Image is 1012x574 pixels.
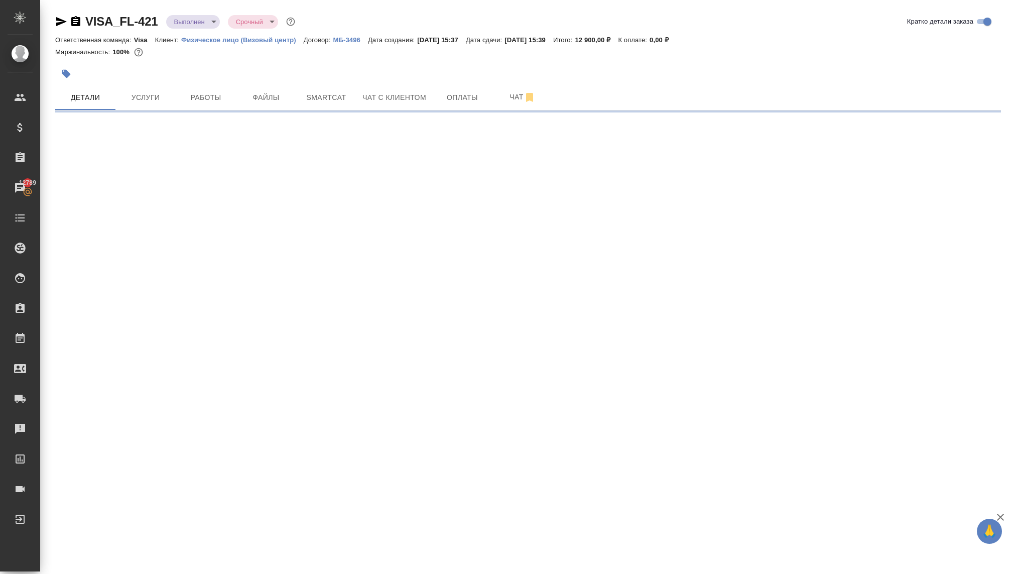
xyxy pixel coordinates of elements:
button: Скопировать ссылку [70,16,82,28]
a: Физическое лицо (Визовый центр) [181,35,304,44]
p: Маржинальность: [55,48,112,56]
p: Visa [134,36,155,44]
p: 12 900,00 ₽ [575,36,618,44]
div: Выполнен [166,15,220,29]
span: Smartcat [302,91,350,104]
p: Клиент: [155,36,181,44]
p: Договор: [304,36,333,44]
button: Выполнен [171,18,208,26]
span: 🙏 [981,521,998,542]
span: Файлы [242,91,290,104]
button: Добавить тэг [55,63,77,85]
span: Услуги [121,91,170,104]
a: МБ-3496 [333,35,367,44]
p: [DATE] 15:39 [504,36,553,44]
p: К оплате: [618,36,650,44]
button: Доп статусы указывают на важность/срочность заказа [284,15,297,28]
span: Чат [498,91,547,103]
svg: Отписаться [524,91,536,103]
span: Кратко детали заказа [907,17,973,27]
button: Скопировать ссылку для ЯМессенджера [55,16,67,28]
button: Срочный [233,18,266,26]
p: 0,00 ₽ [650,36,676,44]
a: 12789 [3,175,38,200]
a: VISA_FL-421 [85,15,158,28]
div: Выполнен [228,15,278,29]
p: Физическое лицо (Визовый центр) [181,36,304,44]
p: Дата сдачи: [466,36,504,44]
p: МБ-3496 [333,36,367,44]
p: 100% [112,48,132,56]
span: Работы [182,91,230,104]
button: 🙏 [977,519,1002,544]
span: Чат с клиентом [362,91,426,104]
p: Итого: [553,36,575,44]
p: [DATE] 15:37 [417,36,466,44]
span: Детали [61,91,109,104]
p: Дата создания: [368,36,417,44]
p: Ответственная команда: [55,36,134,44]
button: 0.00 RUB; [132,46,145,59]
span: Оплаты [438,91,486,104]
span: 12789 [13,178,42,188]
